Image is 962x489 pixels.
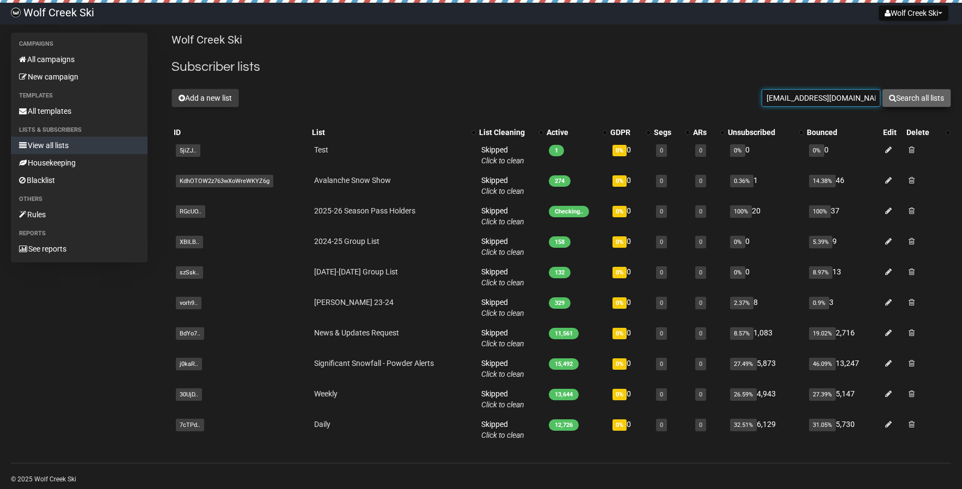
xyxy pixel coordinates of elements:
[608,353,651,384] td: 0
[805,414,881,445] td: 5,730
[11,240,148,258] a: See reports
[310,125,477,140] th: List: No sort applied, activate to apply an ascending sort
[11,137,148,154] a: View all lists
[608,170,651,201] td: 0
[314,237,379,246] a: 2024-25 Group List
[660,239,663,246] a: 0
[652,125,691,140] th: Segs: No sort applied, activate to apply an ascending sort
[610,127,640,138] div: GDPR
[549,328,579,339] span: 11,561
[481,389,524,409] span: Skipped
[728,127,793,138] div: Unsubscribed
[608,201,651,231] td: 0
[547,127,597,138] div: Active
[699,269,702,276] a: 0
[809,297,829,309] span: 0.9%
[730,144,745,157] span: 0%
[726,414,804,445] td: 6,129
[730,297,753,309] span: 2.37%
[699,330,702,337] a: 0
[809,266,832,279] span: 8.97%
[612,419,627,431] span: 0%
[477,125,544,140] th: List Cleaning: No sort applied, activate to apply an ascending sort
[726,353,804,384] td: 5,873
[730,236,745,248] span: 0%
[11,154,148,172] a: Housekeeping
[612,389,627,400] span: 0%
[612,297,627,309] span: 0%
[481,309,524,317] a: Click to clean
[481,187,524,195] a: Click to clean
[11,124,148,137] li: Lists & subscribers
[809,205,831,218] span: 100%
[660,360,663,368] a: 0
[481,278,524,287] a: Click to clean
[699,421,702,429] a: 0
[883,127,902,138] div: Edit
[549,358,579,370] span: 15,492
[481,298,524,317] span: Skipped
[549,297,571,309] span: 329
[809,144,824,157] span: 0%
[608,292,651,323] td: 0
[481,431,524,439] a: Click to clean
[314,267,398,276] a: [DATE]-[DATE] Group List
[481,420,524,439] span: Skipped
[904,125,951,140] th: Delete: No sort applied, activate to apply an ascending sort
[726,384,804,414] td: 4,943
[481,237,524,256] span: Skipped
[549,389,579,400] span: 13,644
[171,89,239,107] button: Add a new list
[11,51,148,68] a: All campaigns
[549,175,571,187] span: 274
[726,201,804,231] td: 20
[549,145,564,156] span: 1
[612,175,627,187] span: 0%
[608,125,651,140] th: GDPR: No sort applied, activate to apply an ascending sort
[612,328,627,339] span: 0%
[176,419,204,431] span: 7cTPd..
[730,419,757,431] span: 32.51%
[481,400,524,409] a: Click to clean
[481,145,524,165] span: Skipped
[176,144,200,157] span: 5jiZJ..
[549,206,589,217] span: Checking..
[805,125,881,140] th: Bounced: No sort applied, sorting is disabled
[612,267,627,278] span: 0%
[693,127,715,138] div: ARs
[612,145,627,156] span: 0%
[608,384,651,414] td: 0
[314,298,394,307] a: [PERSON_NAME] 23-24
[176,205,205,218] span: RGcUO..
[176,327,204,340] span: BdYo7..
[608,231,651,262] td: 0
[726,170,804,201] td: 1
[314,328,399,337] a: News & Updates Request
[882,89,951,107] button: Search all lists
[11,473,951,485] p: © 2025 Wolf Creek Ski
[730,388,757,401] span: 26.59%
[11,102,148,120] a: All templates
[809,419,836,431] span: 31.05%
[805,170,881,201] td: 46
[809,236,832,248] span: 5.39%
[809,358,836,370] span: 46.09%
[699,208,702,215] a: 0
[11,89,148,102] li: Templates
[11,8,21,17] img: b8a1e34ad8b70b86f908001b9dc56f97
[805,231,881,262] td: 9
[612,206,627,217] span: 0%
[805,201,881,231] td: 37
[549,419,579,431] span: 12,726
[805,292,881,323] td: 3
[176,358,202,370] span: j0kaR..
[881,125,904,140] th: Edit: No sort applied, sorting is disabled
[481,359,524,378] span: Skipped
[730,327,753,340] span: 8.57%
[11,68,148,85] a: New campaign
[726,140,804,170] td: 0
[171,57,951,77] h2: Subscriber lists
[730,205,752,218] span: 100%
[879,5,948,21] button: Wolf Creek Ski
[608,262,651,292] td: 0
